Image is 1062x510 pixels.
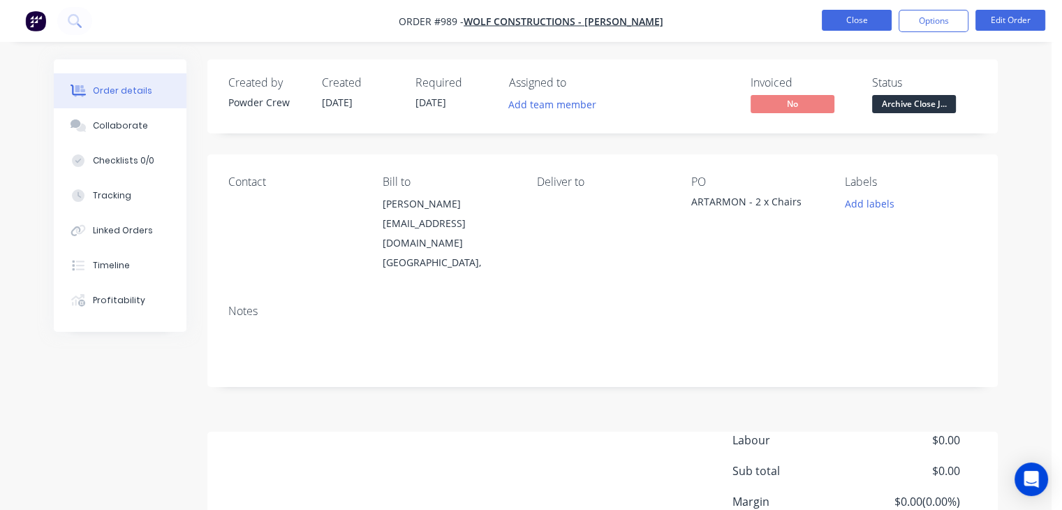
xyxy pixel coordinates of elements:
button: Order details [54,73,186,108]
div: Tracking [93,189,131,202]
button: Tracking [54,178,186,213]
div: PO [691,175,823,189]
div: [GEOGRAPHIC_DATA], [383,253,515,272]
span: $0.00 [857,462,960,479]
div: Labels [845,175,977,189]
span: [DATE] [322,96,353,109]
div: Powder Crew [228,95,305,110]
span: [DATE] [415,96,446,109]
button: Close [822,10,892,31]
button: Add team member [501,95,604,114]
div: Profitability [93,294,145,307]
div: Invoiced [751,76,855,89]
div: Timeline [93,259,130,272]
div: Status [872,76,977,89]
div: Deliver to [537,175,669,189]
img: Factory [25,10,46,31]
div: Checklists 0/0 [93,154,154,167]
button: Profitability [54,283,186,318]
div: Notes [228,305,977,318]
div: Collaborate [93,119,148,132]
button: Add team member [509,95,604,114]
div: Open Intercom Messenger [1015,462,1048,496]
div: ARTARMON - 2 x Chairs [691,194,823,214]
div: Required [415,76,492,89]
button: Collaborate [54,108,186,143]
div: [PERSON_NAME][EMAIL_ADDRESS][DOMAIN_NAME] [383,194,515,253]
span: $0.00 [857,432,960,449]
span: Sub total [732,462,857,479]
button: Linked Orders [54,213,186,248]
div: Created [322,76,399,89]
div: Order details [93,85,152,97]
div: Linked Orders [93,224,153,237]
button: Edit Order [975,10,1045,31]
div: Contact [228,175,360,189]
button: Options [899,10,968,32]
div: [PERSON_NAME][EMAIL_ADDRESS][DOMAIN_NAME][GEOGRAPHIC_DATA], [383,194,515,272]
span: Labour [732,432,857,449]
span: Margin [732,493,857,510]
a: Wolf Constructions - [PERSON_NAME] [464,15,663,28]
div: Assigned to [509,76,649,89]
span: Archive Close J... [872,95,956,112]
button: Archive Close J... [872,95,956,116]
span: $0.00 ( 0.00 %) [857,493,960,510]
button: Checklists 0/0 [54,143,186,178]
div: Bill to [383,175,515,189]
span: Order #989 - [399,15,464,28]
button: Add labels [837,194,901,213]
div: Created by [228,76,305,89]
button: Timeline [54,248,186,283]
span: No [751,95,834,112]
